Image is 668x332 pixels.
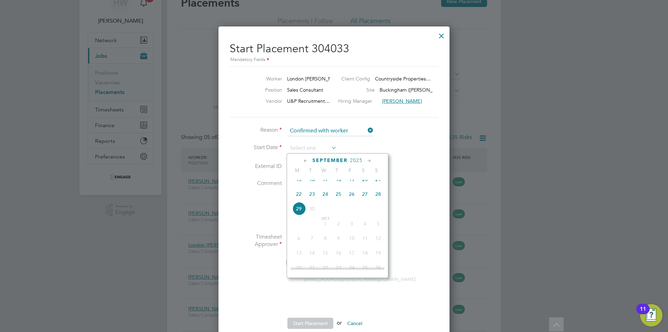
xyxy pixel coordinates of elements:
span: 18 [332,173,345,186]
h2: Start Placement 304033 [230,36,438,64]
label: Worker [244,76,282,82]
span: 26 [372,261,385,274]
span: 21 [372,173,385,186]
span: W [317,167,330,173]
div: 11 [640,309,646,318]
span: 25 [332,187,345,201]
span: 24 [319,187,332,201]
span: London [PERSON_NAME] [287,76,344,82]
label: Client Config [341,76,370,82]
span: S [357,167,370,173]
span: 21 [305,261,319,274]
span: 13 [292,246,305,260]
span: 17 [319,173,332,186]
label: Reason [230,126,282,134]
span: U&P Recruitment… [287,98,330,104]
span: M [291,167,304,173]
input: Select one [287,143,337,154]
span: 15 [292,173,305,186]
span: 1 [319,217,332,230]
span: 10 [345,232,358,245]
span: 9 [332,232,345,245]
span: 14 [305,246,319,260]
input: Select one [287,126,373,136]
span: 30 [305,202,319,215]
span: 7 [305,232,319,245]
span: [PERSON_NAME] [382,98,422,104]
span: S [370,167,383,173]
label: External ID [230,163,282,170]
label: Start Date [230,144,282,151]
span: 4 [358,217,372,230]
span: CH [286,256,298,269]
label: Site [347,87,375,93]
label: Vendor [244,98,282,104]
span: 3 [345,217,358,230]
span: 11 [358,232,372,245]
label: Position [244,87,282,93]
span: 5 [372,217,385,230]
span: 25 [358,261,372,274]
span: 22 [319,261,332,274]
span: 23 [332,261,345,274]
button: Open Resource Center, 11 new notifications [640,304,662,326]
span: 27 [358,187,372,201]
span: 17 [345,246,358,260]
span: Countryside Properties… [375,76,431,82]
span: 2 [332,217,345,230]
span: T [304,167,317,173]
span: 12 [372,232,385,245]
span: 19 [345,173,358,186]
label: Timesheet Approver [230,233,282,248]
button: Cancel [342,318,368,329]
span: 29 [292,202,305,215]
button: Start Placement [287,318,333,329]
span: 28 [372,187,385,201]
span: 16 [332,246,345,260]
span: 22 [292,187,305,201]
span: 23 [305,187,319,201]
span: Buckingham ([PERSON_NAME] Way) [380,87,460,93]
span: T [330,167,343,173]
label: Comment [230,180,282,187]
span: Sales Consultant [287,87,323,93]
span: F [343,167,357,173]
label: Hiring Manager [338,98,377,104]
div: Mandatory Fields [230,56,438,64]
span: 24 [345,261,358,274]
span: 15 [319,246,332,260]
span: [EMAIL_ADDRESS][PERSON_NAME][DOMAIN_NAME] [304,276,415,282]
span: 18 [358,246,372,260]
span: 16 [305,173,319,186]
span: 8 [319,232,332,245]
span: September [312,157,348,163]
span: Oct [319,217,332,221]
span: 20 [292,261,305,274]
span: 26 [345,187,358,201]
span: 19 [372,246,385,260]
span: 20 [358,173,372,186]
span: 6 [292,232,305,245]
span: 2025 [350,157,363,163]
